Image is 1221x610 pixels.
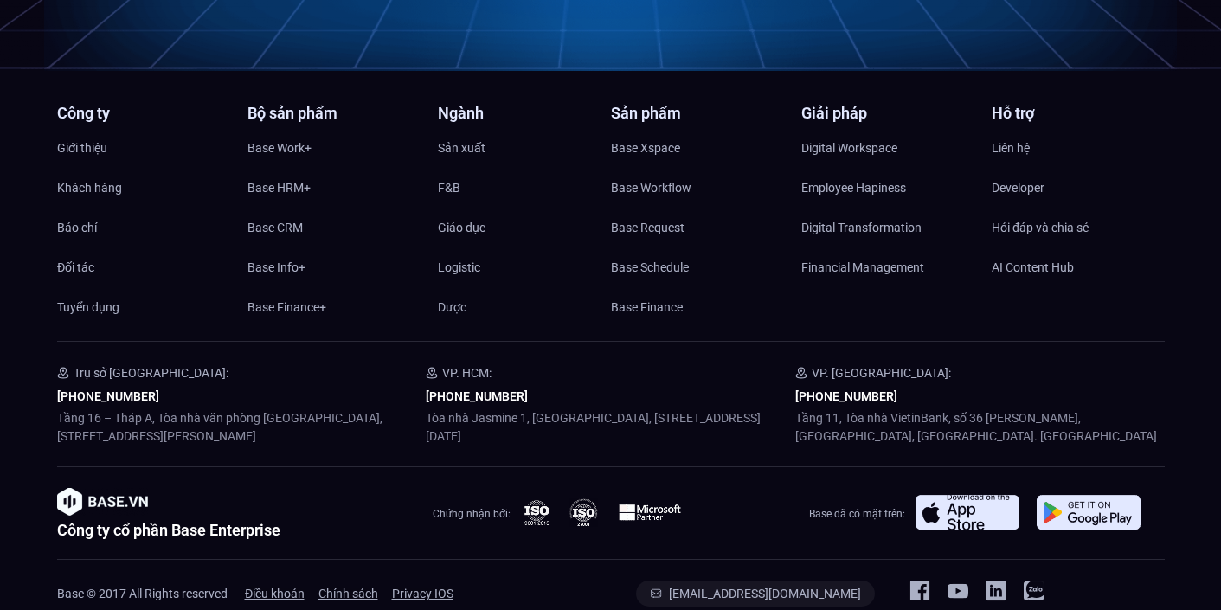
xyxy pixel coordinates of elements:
a: F&B [438,175,611,201]
a: Khách hàng [57,175,230,201]
span: Chứng nhận bởi: [433,508,511,520]
a: Employee Hapiness [801,175,974,201]
a: Tuyển dụng [57,294,230,320]
a: Hỏi đáp và chia sẻ [992,215,1165,241]
span: Developer [992,175,1044,201]
a: Giáo dục [438,215,611,241]
span: VP. HCM: [442,366,492,380]
a: Base Finance+ [247,294,421,320]
a: AI Content Hub [992,254,1165,280]
span: Base CRM [247,215,303,241]
p: Tầng 16 – Tháp A, Tòa nhà văn phòng [GEOGRAPHIC_DATA], [STREET_ADDRESS][PERSON_NAME] [57,409,427,446]
span: Financial Management [801,254,924,280]
a: [PHONE_NUMBER] [795,389,897,403]
span: Dược [438,294,466,320]
img: image-1.png [57,488,148,516]
span: Base Request [611,215,684,241]
span: Logistic [438,254,480,280]
span: Digital Workspace [801,135,897,161]
a: Base Xspace [611,135,784,161]
h2: Công ty cổ phần Base Enterprise [57,523,280,538]
a: Base CRM [247,215,421,241]
span: Base Xspace [611,135,680,161]
h4: Công ty [57,106,230,121]
a: Base Request [611,215,784,241]
span: [EMAIL_ADDRESS][DOMAIN_NAME] [669,588,861,600]
a: Financial Management [801,254,974,280]
span: Đối tác [57,254,94,280]
span: Báo chí [57,215,97,241]
span: Digital Transformation [801,215,922,241]
span: Privacy IOS [392,581,453,607]
span: F&B [438,175,460,201]
a: [EMAIL_ADDRESS][DOMAIN_NAME] [636,581,875,607]
span: Sản xuất [438,135,485,161]
a: Base Finance [611,294,784,320]
a: Digital Transformation [801,215,974,241]
a: [PHONE_NUMBER] [57,389,159,403]
a: Base Workflow [611,175,784,201]
span: Base Work+ [247,135,312,161]
span: Base HRM+ [247,175,311,201]
span: Employee Hapiness [801,175,906,201]
span: Base Finance [611,294,683,320]
a: Điều khoản [245,581,305,607]
h4: Bộ sản phẩm [247,106,421,121]
a: Logistic [438,254,611,280]
span: Giới thiệu [57,135,107,161]
a: Đối tác [57,254,230,280]
span: Base Schedule [611,254,689,280]
span: Khách hàng [57,175,122,201]
span: Tuyển dụng [57,294,119,320]
h4: Giải pháp [801,106,974,121]
span: Giáo dục [438,215,485,241]
a: Base Schedule [611,254,784,280]
a: Base Info+ [247,254,421,280]
a: Developer [992,175,1165,201]
p: Tầng 11, Tòa nhà VietinBank, số 36 [PERSON_NAME], [GEOGRAPHIC_DATA], [GEOGRAPHIC_DATA]. [GEOGRAPH... [795,409,1165,446]
span: Trụ sở [GEOGRAPHIC_DATA]: [74,366,228,380]
span: VP. [GEOGRAPHIC_DATA]: [812,366,951,380]
a: Digital Workspace [801,135,974,161]
span: Base Finance+ [247,294,326,320]
a: Chính sách [318,581,378,607]
span: Base Info+ [247,254,305,280]
h4: Hỗ trợ [992,106,1165,121]
p: Tòa nhà Jasmine 1, [GEOGRAPHIC_DATA], [STREET_ADDRESS][DATE] [426,409,795,446]
h4: Ngành [438,106,611,121]
span: Liên hệ [992,135,1030,161]
h4: Sản phẩm [611,106,784,121]
a: Báo chí [57,215,230,241]
a: Sản xuất [438,135,611,161]
a: Base HRM+ [247,175,421,201]
a: [PHONE_NUMBER] [426,389,528,403]
span: Base © 2017 All Rights reserved [57,587,228,600]
a: Giới thiệu [57,135,230,161]
a: Liên hệ [992,135,1165,161]
span: Base Workflow [611,175,691,201]
span: Hỏi đáp và chia sẻ [992,215,1089,241]
span: AI Content Hub [992,254,1074,280]
span: Base đã có mặt trên: [809,508,905,520]
a: Base Work+ [247,135,421,161]
a: Dược [438,294,611,320]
